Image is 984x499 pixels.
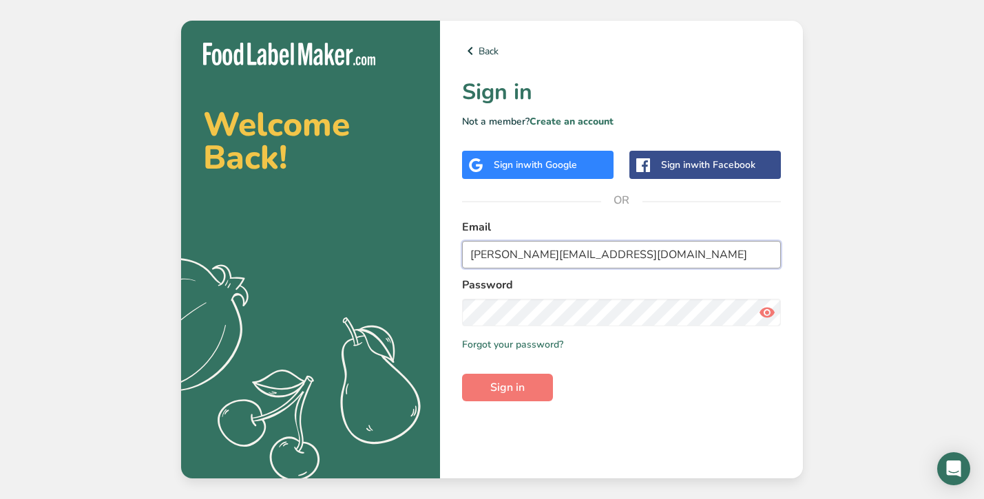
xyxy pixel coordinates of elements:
[462,337,563,352] a: Forgot your password?
[490,379,525,396] span: Sign in
[530,115,614,128] a: Create an account
[494,158,577,172] div: Sign in
[523,158,577,171] span: with Google
[462,114,781,129] p: Not a member?
[462,43,781,59] a: Back
[691,158,755,171] span: with Facebook
[462,76,781,109] h1: Sign in
[462,219,781,235] label: Email
[661,158,755,172] div: Sign in
[462,241,781,268] input: Enter Your Email
[462,277,781,293] label: Password
[601,180,642,221] span: OR
[203,43,375,65] img: Food Label Maker
[203,108,418,174] h2: Welcome Back!
[937,452,970,485] div: Open Intercom Messenger
[462,374,553,401] button: Sign in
